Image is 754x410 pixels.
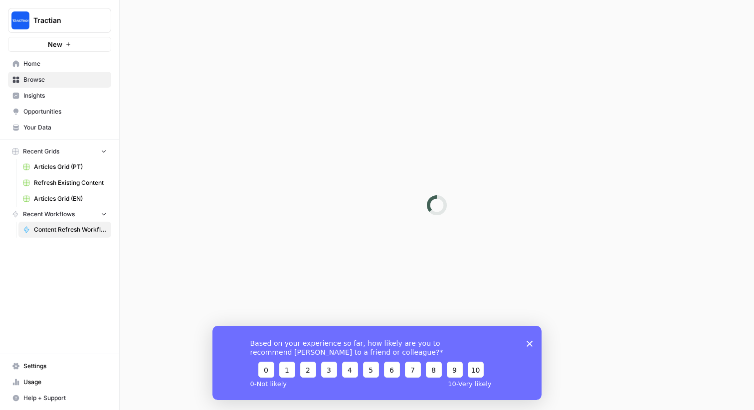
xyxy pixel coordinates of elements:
a: Articles Grid (PT) [18,159,111,175]
a: Articles Grid (EN) [18,191,111,207]
a: Content Refresh Workflow - [PERSON_NAME] [18,222,111,238]
span: Usage [23,378,107,387]
a: Browse [8,72,111,88]
a: Refresh Existing Content [18,175,111,191]
button: New [8,37,111,52]
button: Workspace: Tractian [8,8,111,33]
span: Settings [23,362,107,371]
span: Browse [23,75,107,84]
span: New [48,39,62,49]
span: Your Data [23,123,107,132]
button: Recent Grids [8,144,111,159]
span: Home [23,59,107,68]
span: Refresh Existing Content [34,178,107,187]
a: Your Data [8,120,111,136]
button: Help + Support [8,390,111,406]
span: Tractian [33,15,94,25]
span: Recent Workflows [23,210,75,219]
span: Opportunities [23,107,107,116]
iframe: Survey from AirOps [212,326,542,400]
span: Recent Grids [23,147,59,156]
a: Settings [8,358,111,374]
a: Insights [8,88,111,104]
span: Content Refresh Workflow - [PERSON_NAME] [34,225,107,234]
a: Opportunities [8,104,111,120]
img: Tractian Logo [11,11,29,29]
span: Articles Grid (PT) [34,162,107,171]
span: Insights [23,91,107,100]
span: Help + Support [23,394,107,403]
a: Home [8,56,111,72]
span: Articles Grid (EN) [34,194,107,203]
a: Usage [8,374,111,390]
button: Recent Workflows [8,207,111,222]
